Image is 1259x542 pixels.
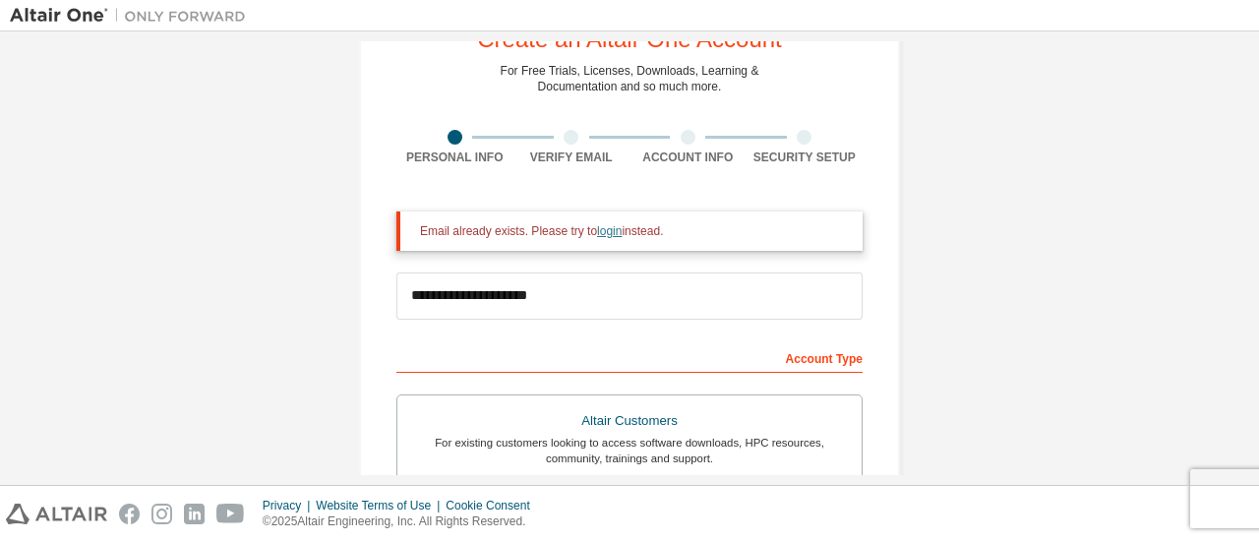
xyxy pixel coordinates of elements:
[396,341,863,373] div: Account Type
[316,498,446,513] div: Website Terms of Use
[216,504,245,524] img: youtube.svg
[420,223,847,239] div: Email already exists. Please try to instead.
[409,407,850,435] div: Altair Customers
[263,498,316,513] div: Privacy
[396,150,513,165] div: Personal Info
[184,504,205,524] img: linkedin.svg
[513,150,630,165] div: Verify Email
[263,513,542,530] p: © 2025 Altair Engineering, Inc. All Rights Reserved.
[446,498,541,513] div: Cookie Consent
[6,504,107,524] img: altair_logo.svg
[151,504,172,524] img: instagram.svg
[629,150,747,165] div: Account Info
[747,150,864,165] div: Security Setup
[597,224,622,238] a: login
[119,504,140,524] img: facebook.svg
[477,28,782,51] div: Create an Altair One Account
[409,435,850,466] div: For existing customers looking to access software downloads, HPC resources, community, trainings ...
[501,63,759,94] div: For Free Trials, Licenses, Downloads, Learning & Documentation and so much more.
[10,6,256,26] img: Altair One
